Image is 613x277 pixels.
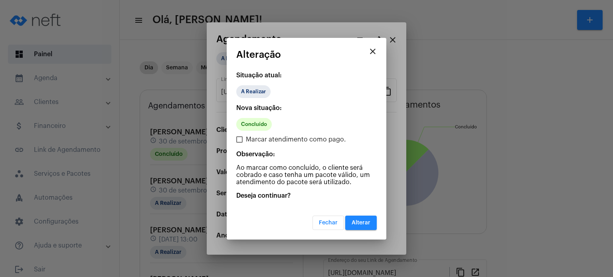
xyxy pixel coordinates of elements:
[236,164,377,186] p: Ao marcar como concluído, o cliente será cobrado e caso tenha um pacote válido, um atendimento do...
[312,216,344,230] button: Fechar
[352,220,370,226] span: Alterar
[236,192,377,199] p: Deseja continuar?
[236,151,377,158] p: Observação:
[236,104,377,112] p: Nova situação:
[368,47,378,56] mat-icon: close
[236,118,272,131] mat-chip: Concluído
[236,85,271,98] mat-chip: A Realizar
[236,72,377,79] p: Situação atual:
[246,135,346,144] span: Marcar atendimento como pago.
[236,49,281,60] span: Alteração
[319,220,338,226] span: Fechar
[345,216,377,230] button: Alterar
